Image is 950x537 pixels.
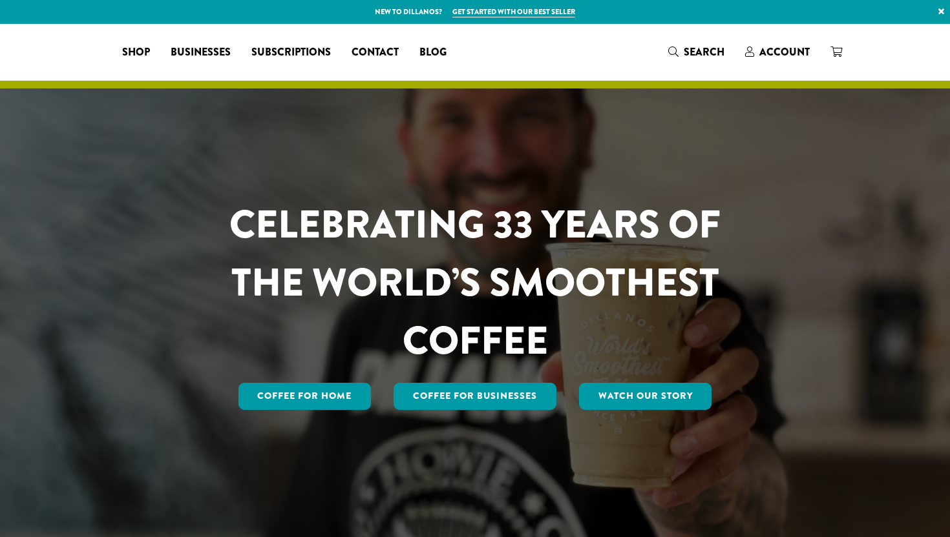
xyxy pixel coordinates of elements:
[579,383,712,410] a: Watch Our Story
[394,383,556,410] a: Coffee For Businesses
[419,45,447,61] span: Blog
[452,6,575,17] a: Get started with our best seller
[352,45,399,61] span: Contact
[122,45,150,61] span: Shop
[251,45,331,61] span: Subscriptions
[171,45,231,61] span: Businesses
[759,45,810,59] span: Account
[191,196,759,370] h1: CELEBRATING 33 YEARS OF THE WORLD’S SMOOTHEST COFFEE
[238,383,372,410] a: Coffee for Home
[684,45,724,59] span: Search
[112,42,160,63] a: Shop
[658,41,735,63] a: Search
